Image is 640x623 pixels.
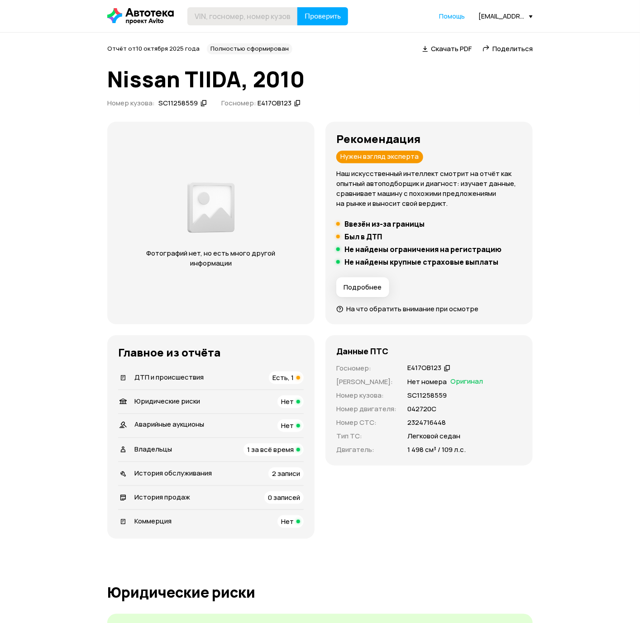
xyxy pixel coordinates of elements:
span: Аварийные аукционы [134,419,204,429]
span: Отчёт от 10 октября 2025 года [107,44,200,52]
p: Госномер : [336,363,396,373]
p: 1 498 см³ / 109 л.с. [407,445,466,455]
div: Е417ОВ123 [258,99,291,108]
h5: Ввезён из-за границы [344,219,425,228]
h4: Данные ПТС [336,346,388,356]
span: На что обратить внимание при осмотре [346,304,478,314]
input: VIN, госномер, номер кузова [187,7,298,25]
h1: Nissan TIIDA, 2010 [107,67,533,91]
p: 042720С [407,404,436,414]
div: Полностью сформирован [207,43,292,54]
span: Подробнее [344,283,382,292]
h1: Юридические риски [107,584,533,600]
p: Легковой седан [407,431,460,441]
h5: Не найдены ограничения на регистрацию [344,245,501,254]
a: Помощь [439,12,465,21]
a: Скачать PDF [422,44,472,53]
span: Госномер: [221,98,256,108]
h3: Рекомендация [336,133,522,145]
p: Номер кузова : [336,390,396,400]
p: Номер СТС : [336,418,396,428]
span: Коммерция [134,516,172,526]
span: Скачать PDF [431,44,472,53]
p: Фотографий нет, но есть много другой информации [125,248,296,268]
span: Юридические риски [134,396,200,406]
span: Поделиться [492,44,533,53]
p: Нет номера [407,377,447,387]
span: Владельцы [134,444,172,454]
button: Проверить [297,7,348,25]
h5: Был в ДТП [344,232,382,241]
span: Помощь [439,12,465,20]
span: Нет [281,397,294,406]
span: История обслуживания [134,468,212,478]
img: 2a3f492e8892fc00.png [185,178,236,238]
span: Номер кузова : [107,98,155,108]
div: Е417ОВ123 [407,363,441,373]
span: 0 записей [268,493,300,502]
div: [EMAIL_ADDRESS][DOMAIN_NAME] [478,12,533,20]
span: 1 за всё время [247,445,294,454]
span: История продаж [134,492,190,502]
span: ДТП и происшествия [134,372,204,382]
p: Номер двигателя : [336,404,396,414]
span: 2 записи [272,469,300,478]
p: 2324716448 [407,418,446,428]
p: Наш искусственный интеллект смотрит на отчёт как опытный автоподборщик и диагност: изучает данные... [336,169,522,209]
a: Поделиться [482,44,533,53]
span: Оригинал [450,377,483,387]
h3: Главное из отчёта [118,346,304,359]
p: Двигатель : [336,445,396,455]
div: Нужен взгляд эксперта [336,151,423,163]
span: Проверить [305,13,341,20]
p: SC11258559 [407,390,447,400]
p: [PERSON_NAME] : [336,377,396,387]
span: Есть, 1 [272,373,294,382]
h5: Не найдены крупные страховые выплаты [344,257,498,266]
span: Нет [281,517,294,526]
button: Подробнее [336,277,389,297]
a: На что обратить внимание при осмотре [336,304,478,314]
p: Тип ТС : [336,431,396,441]
span: Нет [281,421,294,430]
div: SC11258559 [158,99,198,108]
